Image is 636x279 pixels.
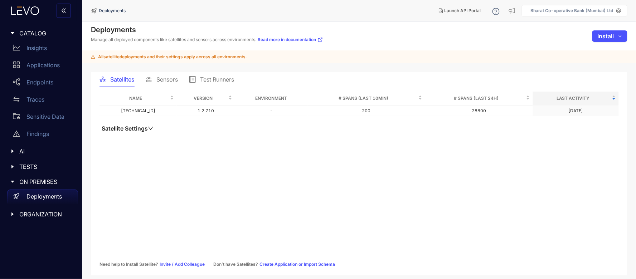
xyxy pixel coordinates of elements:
span: Satellites [110,76,134,83]
th: Version [177,92,235,106]
span: warning [13,130,20,137]
div: ON PREMISES [4,174,78,189]
span: TESTS [19,163,72,170]
span: double-left [61,8,67,14]
span: AI [19,148,72,155]
span: caret-right [10,179,15,184]
a: Insights [7,41,78,58]
span: Test Runners [200,76,234,83]
span: CATALOG [19,30,72,36]
div: AI [4,144,78,159]
span: Install [598,33,614,39]
td: 1.2.710 [177,106,235,117]
span: down [618,34,622,38]
th: # Spans (last 24h) [425,92,533,106]
td: - [235,106,308,117]
span: Sensors [156,76,178,83]
span: Name [102,94,169,102]
p: Insights [26,45,47,51]
span: 200 [362,108,371,113]
span: ON PREMISES [19,178,72,185]
a: Applications [7,58,78,75]
a: Invite / Add Colleague [160,262,205,267]
th: # Spans (last 10min) [308,92,425,106]
a: Create Application or Import Schema [259,262,335,267]
span: caret-right [10,149,15,154]
th: Environment [235,92,308,106]
span: caret-right [10,31,15,36]
p: Traces [26,96,44,103]
span: # Spans (last 24h) [428,94,525,102]
span: swap [13,96,20,103]
a: Read more in documentation [258,37,323,43]
p: Sensitive Data [26,113,64,120]
span: Launch API Portal [445,8,481,13]
p: Endpoints [26,79,53,85]
p: Findings [26,131,49,137]
span: Version [180,94,227,102]
a: Traces [7,92,78,109]
span: All satellite deployments and their settings apply across all environments. [98,54,247,59]
span: # Spans (last 10min) [311,94,417,102]
span: caret-right [10,212,15,217]
button: Installdown [592,30,627,42]
span: ORGANIZATION [19,211,72,217]
a: Endpoints [7,75,78,92]
span: Need help to Install Satellite? [99,262,158,267]
span: Deployments [99,8,126,13]
td: [TECHNICAL_ID] [99,106,177,117]
a: Findings [7,127,78,144]
button: Launch API Portal [433,5,487,16]
p: Manage all deployed components like satellites and sensors across environments. [91,37,323,43]
span: Don’t have Satellites? [213,262,258,267]
span: down [148,126,154,131]
div: TESTS [4,159,78,174]
span: Last Activity [536,94,611,102]
button: double-left [57,4,71,18]
a: Deployments [7,190,78,207]
p: Bharat Co-operative Bank (Mumbai) Ltd [531,8,613,13]
th: Name [99,92,177,106]
div: ORGANIZATION [4,207,78,222]
p: Applications [26,62,60,68]
span: caret-right [10,164,15,169]
div: [DATE] [569,108,583,113]
h4: Deployments [91,25,323,34]
p: Deployments [26,193,62,200]
span: 28800 [472,108,486,113]
button: Satellite Settingsdown [99,125,156,132]
a: Sensitive Data [7,109,78,127]
span: warning [91,55,95,59]
div: CATALOG [4,26,78,41]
